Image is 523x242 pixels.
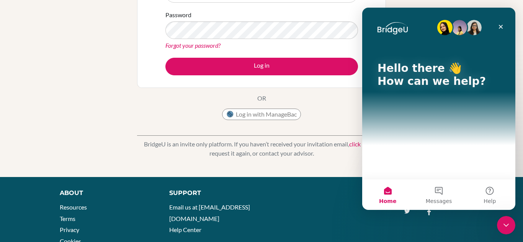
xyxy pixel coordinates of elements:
[165,10,191,19] label: Password
[349,140,374,148] a: click here
[137,140,386,158] p: BridgeU is an invite only platform. If you haven’t received your invitation email, to request it ...
[362,8,515,210] iframe: Intercom live chat
[165,58,358,75] button: Log in
[60,188,152,198] div: About
[222,109,301,120] button: Log in with ManageBac
[60,203,87,211] a: Resources
[169,188,254,198] div: Support
[60,215,75,222] a: Terms
[169,226,201,233] a: Help Center
[497,216,515,234] iframe: Intercom live chat
[257,94,266,103] p: OR
[165,42,221,49] a: Forgot your password?
[60,226,79,233] a: Privacy
[169,203,250,222] a: Email us at [EMAIL_ADDRESS][DOMAIN_NAME]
